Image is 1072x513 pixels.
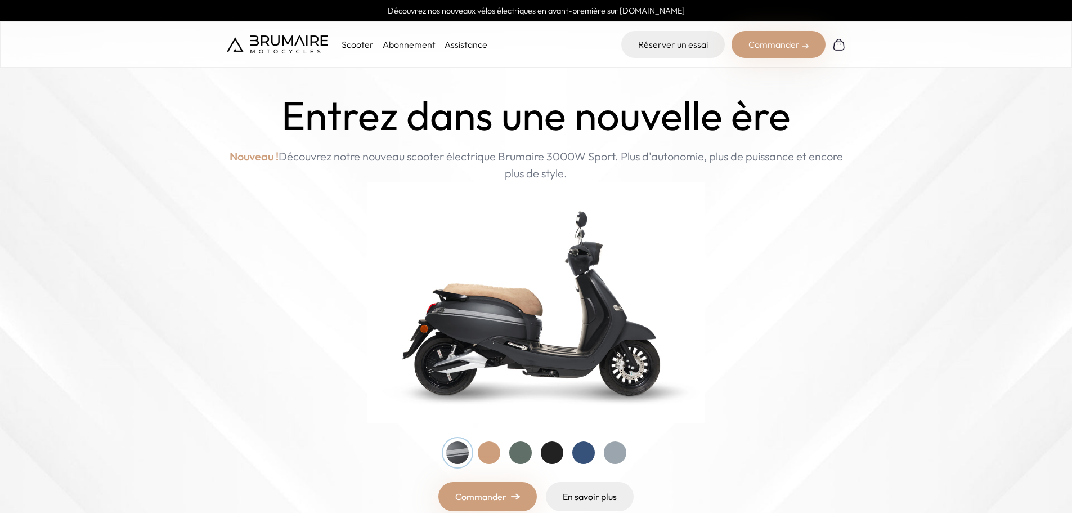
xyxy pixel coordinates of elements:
img: right-arrow-2.png [802,43,809,50]
span: Nouveau ! [230,148,279,165]
a: En savoir plus [546,482,634,511]
p: Scooter [342,38,374,51]
p: Découvrez notre nouveau scooter électrique Brumaire 3000W Sport. Plus d'autonomie, plus de puissa... [227,148,846,182]
a: Réserver un essai [621,31,725,58]
a: Assistance [445,39,487,50]
a: Commander [438,482,537,511]
img: Brumaire Motocycles [227,35,328,53]
a: Abonnement [383,39,436,50]
img: right-arrow.png [511,493,520,500]
img: Panier [832,38,846,51]
div: Commander [732,31,826,58]
h1: Entrez dans une nouvelle ère [281,92,791,139]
